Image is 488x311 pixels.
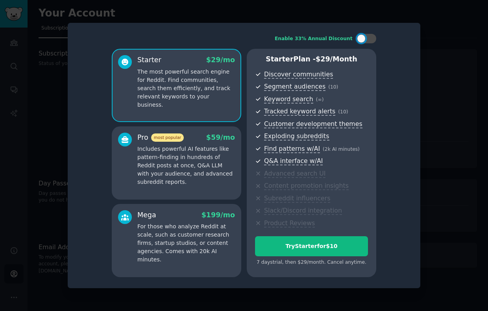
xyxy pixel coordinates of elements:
span: $ 199 /mo [201,211,235,219]
span: Advanced search UI [264,170,325,178]
span: Product Reviews [264,219,315,228]
span: ( 10 ) [338,109,348,115]
span: Exploding subreddits [264,132,329,141]
span: Customer development themes [264,120,362,128]
span: most popular [151,133,184,142]
div: Try Starter for $10 [255,242,368,250]
span: ( 2k AI minutes ) [323,146,360,152]
span: ( 10 ) [328,84,338,90]
span: Slack/Discord integration [264,207,342,215]
div: Mega [137,210,156,220]
span: $ 59 /mo [206,133,235,141]
button: TryStarterfor$10 [255,236,368,256]
p: Includes powerful AI features like pattern-finding in hundreds of Reddit posts at once, Q&A LLM w... [137,145,235,186]
div: Enable 33% Annual Discount [275,35,353,43]
span: Tracked keyword alerts [264,107,335,116]
span: Q&A interface w/AI [264,157,323,165]
span: ( ∞ ) [316,97,324,102]
span: Subreddit influencers [264,194,330,203]
div: Pro [137,133,184,143]
span: Content promotion insights [264,182,349,190]
span: $ 29 /month [316,55,357,63]
p: Starter Plan - [255,54,368,64]
p: For those who analyze Reddit at scale, such as customer research firms, startup studios, or conte... [137,222,235,264]
span: Segment audiences [264,83,325,91]
span: $ 29 /mo [206,56,235,64]
span: Discover communities [264,70,333,79]
p: The most powerful search engine for Reddit. Find communities, search them efficiently, and track ... [137,68,235,109]
span: Keyword search [264,95,313,104]
div: Starter [137,55,161,65]
span: Find patterns w/AI [264,145,320,153]
div: 7 days trial, then $ 29 /month . Cancel anytime. [255,259,368,266]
